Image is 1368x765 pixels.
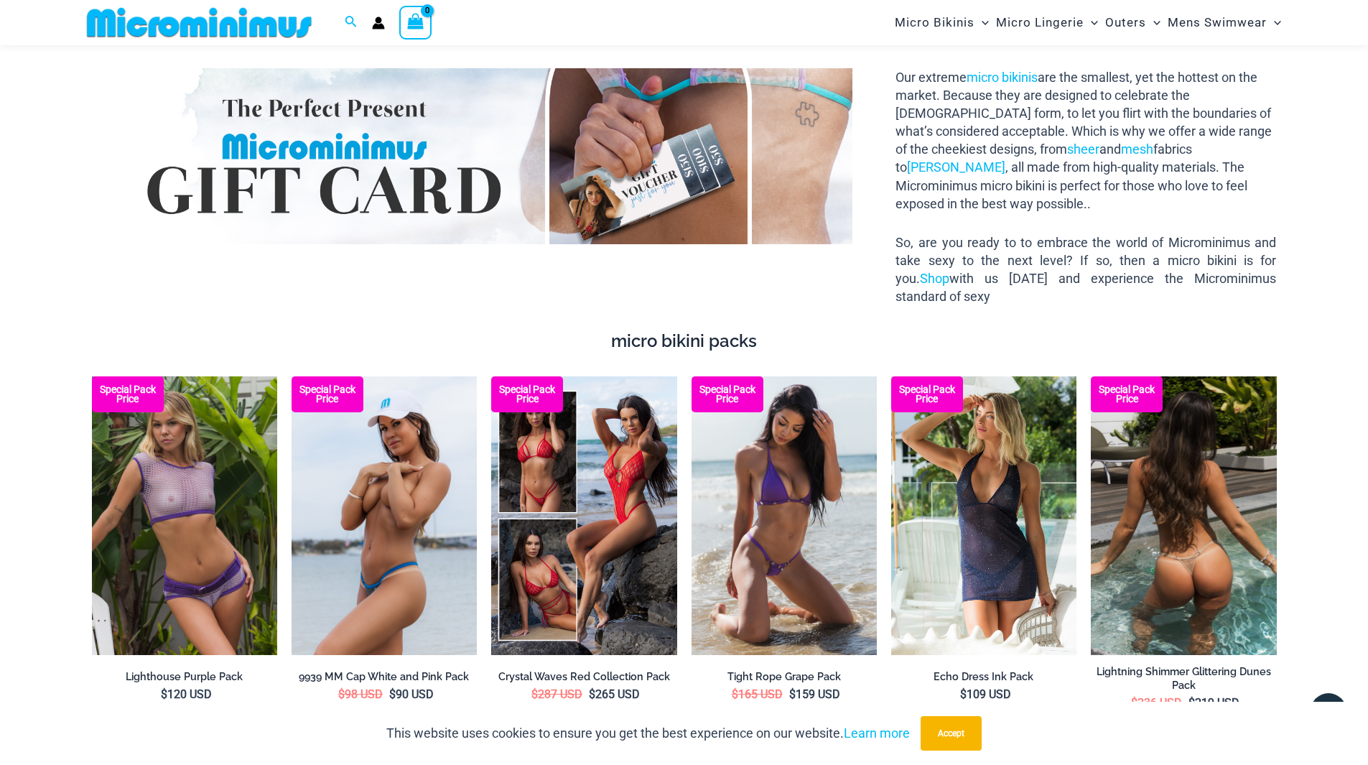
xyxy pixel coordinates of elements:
[1102,4,1164,41] a: OutersMenu ToggleMenu Toggle
[974,4,989,41] span: Menu Toggle
[960,687,1011,701] bdi: 109 USD
[389,687,396,701] span: $
[692,670,877,684] a: Tight Rope Grape Pack
[692,385,763,404] b: Special Pack Price
[895,4,974,41] span: Micro Bikinis
[81,6,317,39] img: MM SHOP LOGO FLAT
[1168,4,1267,41] span: Mens Swimwear
[1146,4,1160,41] span: Menu Toggle
[1091,385,1163,404] b: Special Pack Price
[1091,665,1276,692] a: Lightning Shimmer Glittering Dunes Pack
[1091,376,1276,655] a: Lightning Shimmer Dune Lightning Shimmer Glittering Dunes 317 Tri Top 469 Thong 02Lightning Shimm...
[692,376,877,654] img: Tight Rope Grape 319 Tri Top 4212 Micro Bottom 02
[292,376,477,654] img: Rebel Cap WhiteElectric Blue 9939 Cap 09
[732,687,783,701] bdi: 165 USD
[491,376,676,655] img: Collection Pack
[921,716,982,751] button: Accept
[891,670,1076,684] a: Echo Dress Ink Pack
[789,687,840,701] bdi: 159 USD
[1084,4,1098,41] span: Menu Toggle
[161,687,167,701] span: $
[907,159,1005,175] a: [PERSON_NAME]
[491,670,676,684] a: Crystal Waves Red Collection Pack
[960,687,967,701] span: $
[589,687,640,701] bdi: 265 USD
[891,385,963,404] b: Special Pack Price
[399,6,432,39] a: View Shopping Cart, empty
[891,376,1076,654] img: Echo Ink 5671 Dress 682 Thong 07
[1164,4,1285,41] a: Mens SwimwearMenu ToggleMenu Toggle
[692,376,877,654] a: Tight Rope Grape 319 Tri Top 4212 Micro Bottom 02 Tight Rope Grape 319 Tri Top 4212 Micro Bottom ...
[1188,696,1239,710] bdi: 219 USD
[161,687,212,701] bdi: 120 USD
[338,687,383,701] bdi: 98 USD
[113,68,852,244] img: Gift Card Banner 1680
[1067,142,1099,157] a: sheer
[1131,696,1137,710] span: $
[345,14,358,32] a: Search icon link
[1091,376,1276,655] img: Lightning Shimmer Glittering Dunes 317 Tri Top 469 Thong 02
[1267,4,1281,41] span: Menu Toggle
[491,376,676,655] a: Collection Pack Crystal Waves 305 Tri Top 4149 Thong 01Crystal Waves 305 Tri Top 4149 Thong 01
[92,376,277,654] a: Lighthouse Purples 3668 Crop Top 516 Short 11 Lighthouse Purples 3668 Crop Top 516 Short 09Lighth...
[589,687,595,701] span: $
[920,271,949,286] a: Shop
[732,687,738,701] span: $
[338,687,345,701] span: $
[895,68,1276,213] p: Our extreme are the smallest, yet the hottest on the market. Because they are designed to celebra...
[789,687,796,701] span: $
[372,17,385,29] a: Account icon link
[491,385,563,404] b: Special Pack Price
[92,385,164,404] b: Special Pack Price
[889,2,1288,43] nav: Site Navigation
[844,725,910,741] a: Learn more
[92,376,277,654] img: Lighthouse Purples 3668 Crop Top 516 Short 11
[292,670,477,684] a: 9939 MM Cap White and Pink Pack
[992,4,1102,41] a: Micro LingerieMenu ToggleMenu Toggle
[891,4,992,41] a: Micro BikinisMenu ToggleMenu Toggle
[895,233,1276,306] p: So, are you ready to to embrace the world of Microminimus and take sexy to the next level? If so,...
[1105,4,1146,41] span: Outers
[292,376,477,654] a: Rebel Cap WhiteElectric Blue 9939 Cap 09 Rebel Cap Hot PinkElectric Blue 9939 Cap 15Rebel Cap Hot...
[967,70,1038,85] a: micro bikinis
[891,376,1076,654] a: Echo Ink 5671 Dress 682 Thong 07 Echo Ink 5671 Dress 682 Thong 08Echo Ink 5671 Dress 682 Thong 08
[1131,696,1182,710] bdi: 236 USD
[1188,696,1195,710] span: $
[92,670,277,684] a: Lighthouse Purple Pack
[1121,142,1153,157] a: mesh
[92,331,1277,352] h4: micro bikini packs
[292,385,363,404] b: Special Pack Price
[386,723,910,744] p: This website uses cookies to ensure you get the best experience on our website.
[531,687,538,701] span: $
[389,687,434,701] bdi: 90 USD
[996,4,1084,41] span: Micro Lingerie
[531,687,582,701] bdi: 287 USD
